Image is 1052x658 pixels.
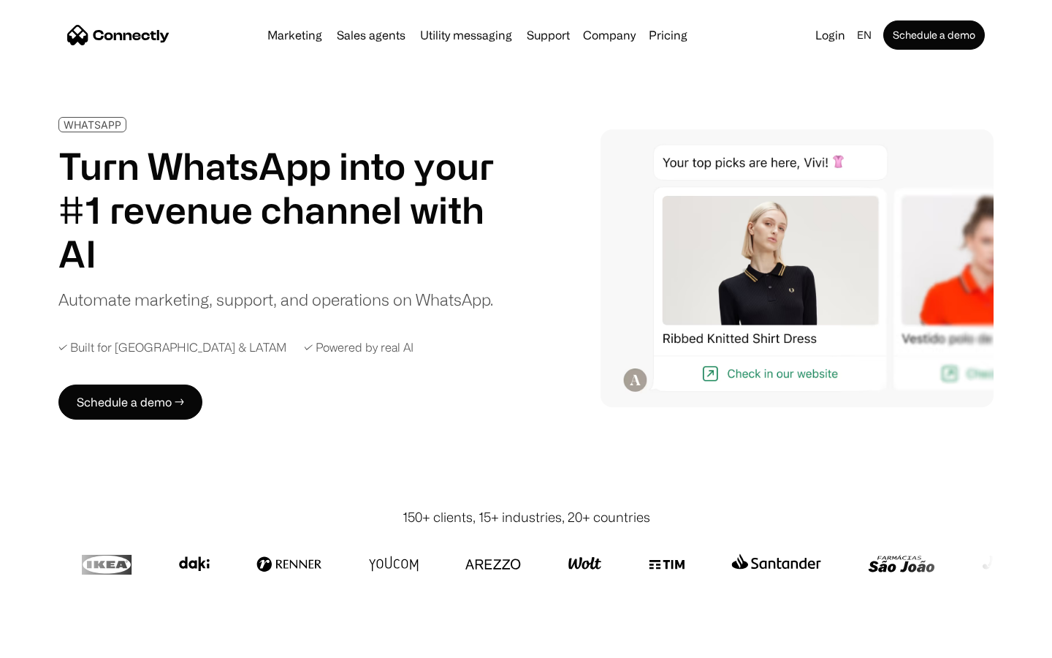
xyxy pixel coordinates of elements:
[583,25,636,45] div: Company
[643,29,693,41] a: Pricing
[58,287,493,311] div: Automate marketing, support, and operations on WhatsApp.
[403,507,650,527] div: 150+ clients, 15+ industries, 20+ countries
[15,631,88,653] aside: Language selected: English
[58,341,286,355] div: ✓ Built for [GEOGRAPHIC_DATA] & LATAM
[331,29,411,41] a: Sales agents
[262,29,328,41] a: Marketing
[64,119,121,130] div: WHATSAPP
[809,25,851,45] a: Login
[58,385,202,420] a: Schedule a demo →
[883,20,985,50] a: Schedule a demo
[29,632,88,653] ul: Language list
[521,29,576,41] a: Support
[304,341,413,355] div: ✓ Powered by real AI
[414,29,518,41] a: Utility messaging
[58,144,511,276] h1: Turn WhatsApp into your #1 revenue channel with AI
[857,25,872,45] div: en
